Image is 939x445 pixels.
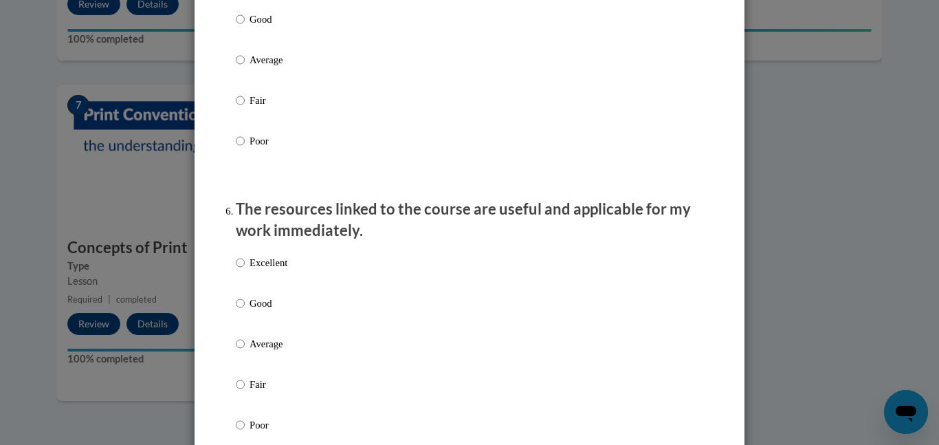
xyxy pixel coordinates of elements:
[250,417,287,433] p: Poor
[250,336,287,351] p: Average
[236,133,245,149] input: Poor
[236,93,245,108] input: Fair
[236,296,245,311] input: Good
[236,52,245,67] input: Average
[236,12,245,27] input: Good
[250,12,287,27] p: Good
[236,199,703,241] p: The resources linked to the course are useful and applicable for my work immediately.
[236,377,245,392] input: Fair
[250,255,287,270] p: Excellent
[236,255,245,270] input: Excellent
[250,133,287,149] p: Poor
[250,296,287,311] p: Good
[236,336,245,351] input: Average
[236,417,245,433] input: Poor
[250,377,287,392] p: Fair
[250,93,287,108] p: Fair
[250,52,287,67] p: Average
